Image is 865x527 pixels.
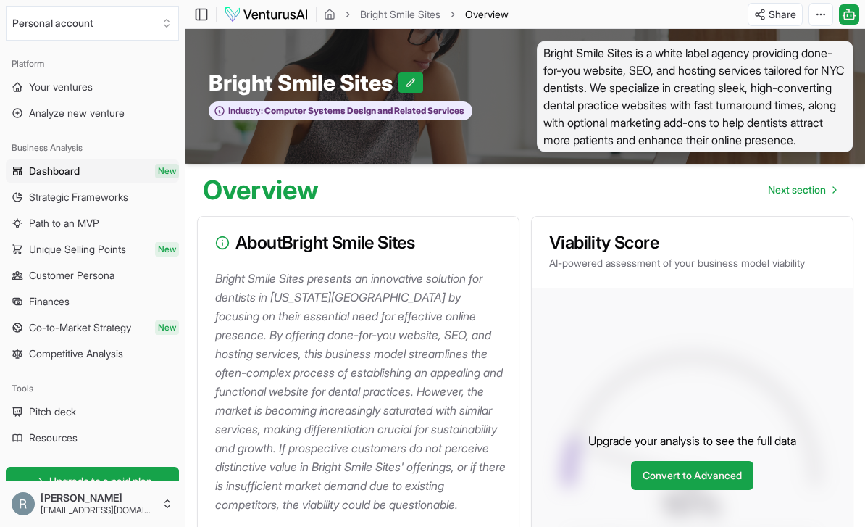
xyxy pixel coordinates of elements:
span: Unique Selling Points [29,242,126,257]
span: Dashboard [29,164,80,178]
span: New [155,320,179,335]
a: Pitch deck [6,400,179,423]
span: Strategic Frameworks [29,190,128,204]
span: New [155,242,179,257]
span: New [155,164,179,178]
div: Business Analysis [6,136,179,159]
h3: Viability Score [549,234,835,252]
p: Upgrade your analysis to see the full data [588,432,796,449]
span: Analyze new venture [29,106,125,120]
a: Analyze new venture [6,101,179,125]
a: Resources [6,426,179,449]
span: Overview [465,7,509,22]
a: Upgrade to a paid plan [6,467,179,496]
span: Finances [29,294,70,309]
nav: pagination [756,175,848,204]
span: Bright Smile Sites [209,70,398,96]
button: Select an organization [6,6,179,41]
a: Go to next page [756,175,848,204]
p: AI-powered assessment of your business model viability [549,256,835,270]
a: Path to an MVP [6,212,179,235]
nav: breadcrumb [324,7,509,22]
span: Competitive Analysis [29,347,123,361]
p: Bright Smile Sites presents an innovative solution for dentists in [US_STATE][GEOGRAPHIC_DATA] by... [215,269,507,514]
img: ACg8ocK_BPSeuiGVf5cp8v5rbE86J7wk5H8bC_GSfY91bFXPGPck0w=s96-c [12,492,35,515]
a: Competitive Analysis [6,342,179,365]
img: logo [224,6,309,23]
span: Next section [768,183,826,197]
span: Share [769,7,796,22]
span: Go-to-Market Strategy [29,320,131,335]
a: Bright Smile Sites [360,7,440,22]
span: Pitch deck [29,404,76,419]
a: Customer Persona [6,264,179,287]
a: Go-to-Market StrategyNew [6,316,179,339]
h1: Overview [203,175,319,204]
button: [PERSON_NAME][EMAIL_ADDRESS][DOMAIN_NAME] [6,486,179,521]
a: Finances [6,290,179,313]
a: Unique Selling PointsNew [6,238,179,261]
span: [EMAIL_ADDRESS][DOMAIN_NAME] [41,505,156,516]
a: DashboardNew [6,159,179,183]
div: Platform [6,52,179,75]
span: Path to an MVP [29,216,99,231]
a: Convert to Advanced [631,461,753,490]
span: Resources [29,431,78,445]
span: Industry: [228,105,263,117]
span: Your ventures [29,80,93,94]
h3: About Bright Smile Sites [215,234,501,252]
span: Upgrade to a paid plan [49,474,152,489]
button: Industry:Computer Systems Design and Related Services [209,101,472,121]
span: [PERSON_NAME] [41,491,156,505]
span: Bright Smile Sites is a white label agency providing done-for-you website, SEO, and hosting servi... [537,41,853,152]
span: Customer Persona [29,268,114,283]
span: Computer Systems Design and Related Services [263,105,464,117]
a: Strategic Frameworks [6,186,179,209]
button: Share [748,3,803,26]
div: Tools [6,377,179,400]
a: Your ventures [6,75,179,99]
